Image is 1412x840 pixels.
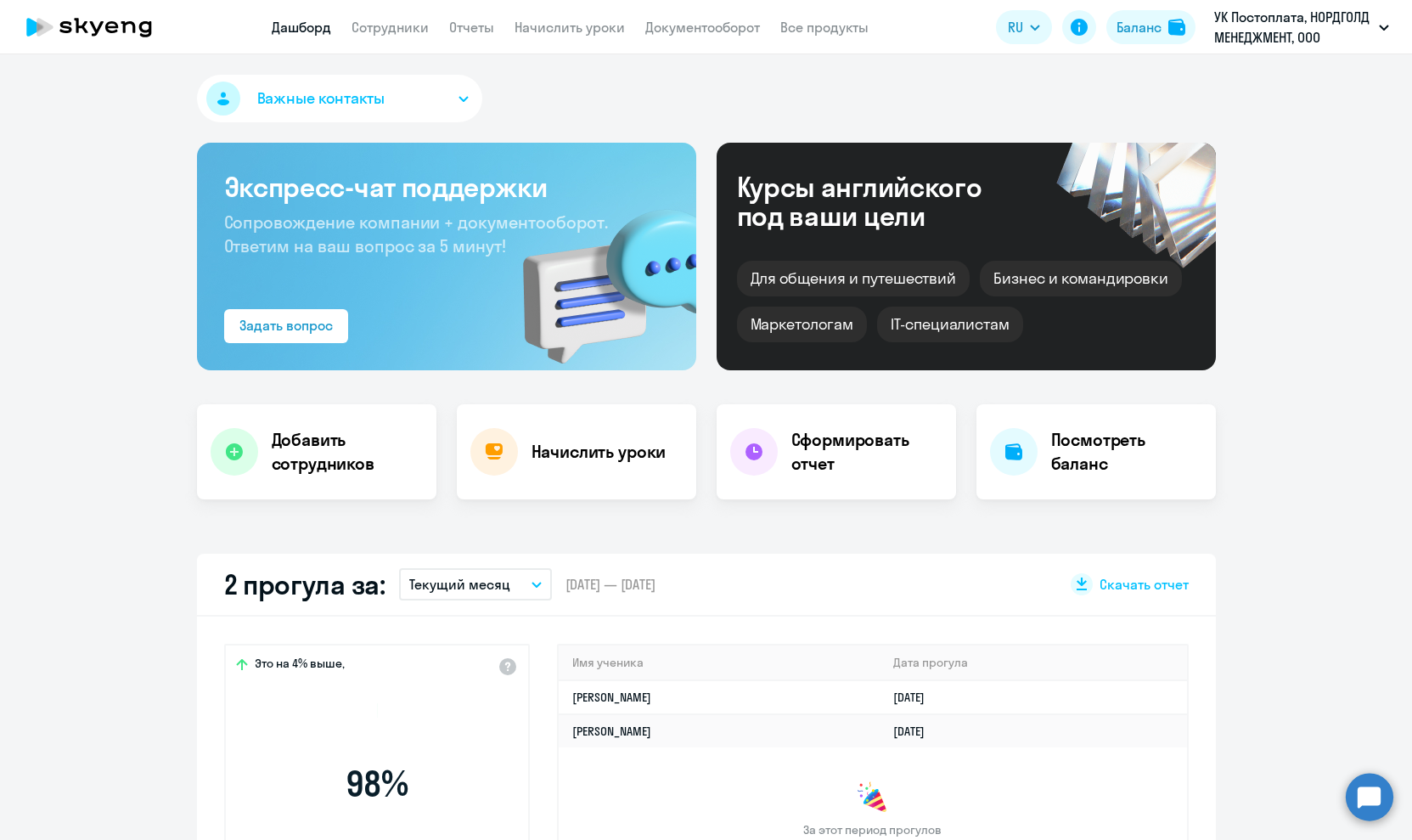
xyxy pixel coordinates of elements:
[449,19,494,36] a: Отчеты
[1008,17,1023,37] span: RU
[856,781,890,815] img: congrats
[572,690,651,705] a: [PERSON_NAME]
[1117,17,1162,37] div: Баланс
[791,428,942,476] h4: Сформировать отчет
[352,19,429,36] a: Сотрудники
[1100,575,1189,594] span: Скачать отчет
[1051,428,1202,476] h4: Посмотреть баланс
[498,179,696,370] img: bg-img
[572,724,651,739] a: [PERSON_NAME]
[1206,7,1398,48] button: УК Постоплата, НОРДГОЛД МЕНЕДЖМЕНТ, ООО
[272,428,423,476] h4: Добавить сотрудников
[996,10,1052,44] button: RU
[1214,7,1372,48] p: УК Постоплата, НОРДГОЛД МЕНЕДЖМЕНТ, ООО
[737,307,867,342] div: Маркетологам
[224,567,385,601] h2: 2 прогула за:
[239,315,333,335] div: Задать вопрос
[565,575,655,594] span: [DATE] — [DATE]
[399,568,552,600] button: Текущий месяц
[279,764,475,804] span: 98 %
[1106,10,1195,44] button: Балансbalance
[224,309,348,343] button: Задать вопрос
[980,261,1182,296] div: Бизнес и командировки
[737,261,970,296] div: Для общения и путешествий
[1168,19,1185,36] img: balance
[559,646,880,680] th: Имя ученика
[893,690,938,705] a: [DATE]
[197,75,482,122] button: Важные контакты
[272,19,331,36] a: Дашборд
[893,724,938,739] a: [DATE]
[409,574,510,595] p: Текущий месяц
[515,19,625,36] a: Начислить уроки
[645,19,760,36] a: Документооборот
[224,170,669,204] h3: Экспресс-чат поддержки
[255,656,345,676] span: Это на 4% выше,
[224,211,608,257] span: Сопровождение компании + документооборот. Ответим на ваш вопрос за 5 минут!
[737,172,1027,230] div: Курсы английского под ваши цели
[877,307,1023,342] div: IT-специалистам
[780,19,869,36] a: Все продукты
[532,440,667,464] h4: Начислить уроки
[257,87,385,110] span: Важные контакты
[880,646,1186,680] th: Дата прогула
